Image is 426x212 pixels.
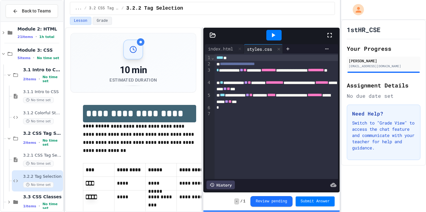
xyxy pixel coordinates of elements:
div: Estimated Duration [109,77,157,83]
span: 1 [243,199,245,204]
span: Fold line [211,55,214,60]
span: • [39,204,40,209]
h2: Assignment Details [347,81,420,90]
span: - [234,198,239,205]
div: index.html [205,44,244,54]
span: • [39,140,40,145]
span: 2 items [23,141,36,145]
span: 3.1 Intro to CSS [23,67,62,73]
div: History [206,181,235,189]
div: 5 [205,92,211,105]
span: No time set [42,75,62,83]
div: styles.css [244,46,275,52]
button: Submit Answer [296,196,335,206]
span: / [84,6,86,11]
div: index.html [205,45,236,52]
div: 2 [205,61,211,67]
span: No time set [23,161,54,167]
span: No time set [42,202,62,210]
span: / [240,199,243,204]
span: • [33,55,34,60]
span: ... [75,6,82,11]
div: [EMAIL_ADDRESS][DOMAIN_NAME] [349,64,419,68]
span: 3.2.2 Tag Selection [126,5,183,12]
span: 3.2 CSS Tag Selection [23,130,62,136]
button: Lesson [70,17,91,25]
span: 5 items [17,56,31,60]
div: 7 [205,111,211,117]
span: Module 3: CSS [17,47,62,53]
div: styles.css [244,44,283,54]
button: Grade [93,17,112,25]
div: 4 [205,80,211,92]
span: No time set [23,182,54,188]
h3: Need Help? [352,110,415,117]
span: No time set [42,139,62,147]
span: 2 items [23,77,36,81]
span: No time set [23,118,54,124]
button: Back to Teams [6,4,58,18]
span: 3.1.1 Intro to CSS [23,89,62,95]
span: No time set [37,56,59,60]
span: • [36,34,37,39]
p: Switch to "Grade View" to access the chat feature and communicate with your teacher for help and ... [352,120,415,151]
button: Review pending [250,196,293,207]
span: 21 items [17,35,33,39]
div: 3 [205,67,211,80]
span: No time set [23,97,54,103]
div: My Account [346,2,365,17]
span: 1 items [23,204,36,208]
span: 3.3 CSS Classes [23,194,62,200]
div: [PERSON_NAME] [349,58,419,64]
div: 6 [205,105,211,111]
span: 3.2 CSS Tag Selection [89,6,119,11]
span: Back to Teams [22,8,51,14]
span: Submit Answer [301,199,330,204]
span: / [122,6,124,11]
span: 3.1.2 Colorful Style Sheets [23,111,62,116]
span: 3.2.1 CSS Tag Selection [23,153,62,158]
span: Module 2: HTML [17,26,62,32]
span: • [39,77,40,82]
div: 10 min [109,64,157,76]
h2: Your Progress [347,44,420,53]
div: 1 [205,55,211,61]
span: 1h total [39,35,55,39]
h1: 1stHR_CSE [347,25,380,34]
span: 3.2.2 Tag Selection [23,174,62,179]
div: No due date set [347,92,420,100]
